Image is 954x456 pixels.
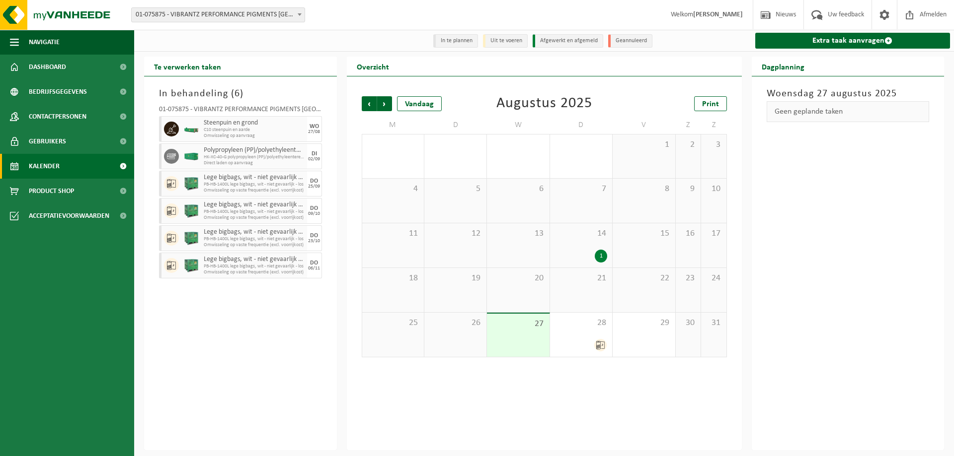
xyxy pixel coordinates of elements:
span: Polypropyleen (PP)/polyethyleentereftalaat (PET) spanbanden [204,146,305,154]
div: 23/10 [308,239,320,244]
td: D [550,116,613,134]
span: 30 [681,318,696,328]
span: 28 [555,318,607,328]
h2: Dagplanning [752,57,814,76]
td: Z [676,116,701,134]
span: 7 [555,184,607,195]
span: 18 [367,273,419,284]
span: 5 [429,184,481,195]
a: Extra taak aanvragen [755,33,951,49]
h2: Te verwerken taken [144,57,231,76]
span: Omwisseling op aanvraag [204,133,305,139]
div: WO [310,124,319,130]
span: Lege bigbags, wit - niet gevaarlijk - los [204,228,305,236]
li: Geannuleerd [608,34,652,48]
a: Print [694,96,727,111]
span: 21 [555,273,607,284]
li: In te plannen [433,34,478,48]
span: 23 [681,273,696,284]
div: 25/09 [308,184,320,189]
div: DO [310,178,318,184]
img: PB-HB-1400-HPE-GN-01 [184,176,199,191]
span: Omwisseling op vaste frequentie (excl. voorrijkost) [204,188,305,194]
div: 06/11 [308,266,320,271]
span: Lege bigbags, wit - niet gevaarlijk - los [204,256,305,263]
div: Augustus 2025 [496,96,592,111]
span: Lege bigbags, wit - niet gevaarlijk - los [204,174,305,182]
strong: [PERSON_NAME] [693,11,743,18]
h2: Overzicht [347,57,399,76]
h3: Woensdag 27 augustus 2025 [767,86,930,101]
div: 27/08 [308,130,320,134]
span: 01-075875 - VIBRANTZ PERFORMANCE PIGMENTS BELGIUM - MENEN [131,7,305,22]
span: 26 [429,318,481,328]
div: 01-075875 - VIBRANTZ PERFORMANCE PIGMENTS [GEOGRAPHIC_DATA] - MENEN [159,106,322,116]
div: Geen geplande taken [767,101,930,122]
td: Z [701,116,726,134]
span: 2 [681,139,696,150]
span: 31 [706,318,721,328]
span: 12 [429,228,481,239]
span: PB-HB-1400L lege bigbags, wit - niet gevaarlijk - los [204,263,305,269]
img: PB-HB-1400-HPE-GN-01 [184,231,199,246]
td: M [362,116,424,134]
div: DO [310,233,318,239]
span: Kalender [29,154,60,179]
span: 6 [492,184,544,195]
span: 11 [367,228,419,239]
div: Vandaag [397,96,442,111]
span: 25 [367,318,419,328]
span: 4 [367,184,419,195]
span: PB-HB-1400L lege bigbags, wit - niet gevaarlijk - los [204,236,305,242]
span: Omwisseling op vaste frequentie (excl. voorrijkost) [204,269,305,275]
span: 19 [429,273,481,284]
span: Lege bigbags, wit - niet gevaarlijk - los [204,201,305,209]
span: Omwisseling op vaste frequentie (excl. voorrijkost) [204,215,305,221]
span: 17 [706,228,721,239]
span: Bedrijfsgegevens [29,79,87,104]
span: C10 steenpuin en aarde [204,127,305,133]
span: Dashboard [29,55,66,79]
div: 1 [595,250,607,262]
span: Omwisseling op vaste frequentie (excl. voorrijkost) [204,242,305,248]
span: 3 [706,139,721,150]
img: PB-HB-1400-HPE-GN-01 [184,203,199,218]
span: Steenpuin en grond [204,119,305,127]
span: 20 [492,273,544,284]
span: 6 [235,89,240,99]
span: Vorige [362,96,377,111]
div: DO [310,205,318,211]
span: Acceptatievoorwaarden [29,203,109,228]
span: Contactpersonen [29,104,86,129]
span: Volgende [377,96,392,111]
span: Product Shop [29,179,74,203]
span: Gebruikers [29,129,66,154]
div: 02/09 [308,157,320,162]
span: Navigatie [29,30,60,55]
span: PB-HB-1400L lege bigbags, wit - niet gevaarlijk - los [204,182,305,188]
div: 09/10 [308,211,320,216]
td: W [487,116,550,134]
td: V [613,116,675,134]
span: 15 [618,228,670,239]
div: DI [312,151,317,157]
span: 01-075875 - VIBRANTZ PERFORMANCE PIGMENTS BELGIUM - MENEN [132,8,305,22]
span: 24 [706,273,721,284]
li: Afgewerkt en afgemeld [533,34,603,48]
img: PB-HB-1400-HPE-GN-01 [184,258,199,273]
span: 13 [492,228,544,239]
span: 8 [618,184,670,195]
span: HK-XC-40-G polypropyleen (PP)/polyethyleentereftalaat (PET) [204,154,305,160]
span: 9 [681,184,696,195]
li: Uit te voeren [483,34,528,48]
span: Direct laden op aanvraag [204,160,305,166]
h3: In behandeling ( ) [159,86,322,101]
span: PB-HB-1400L lege bigbags, wit - niet gevaarlijk - los [204,209,305,215]
span: 1 [618,139,670,150]
span: 16 [681,228,696,239]
span: 29 [618,318,670,328]
span: 14 [555,228,607,239]
div: DO [310,260,318,266]
span: 10 [706,184,721,195]
img: HK-XC-10-GN-00 [184,126,199,133]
